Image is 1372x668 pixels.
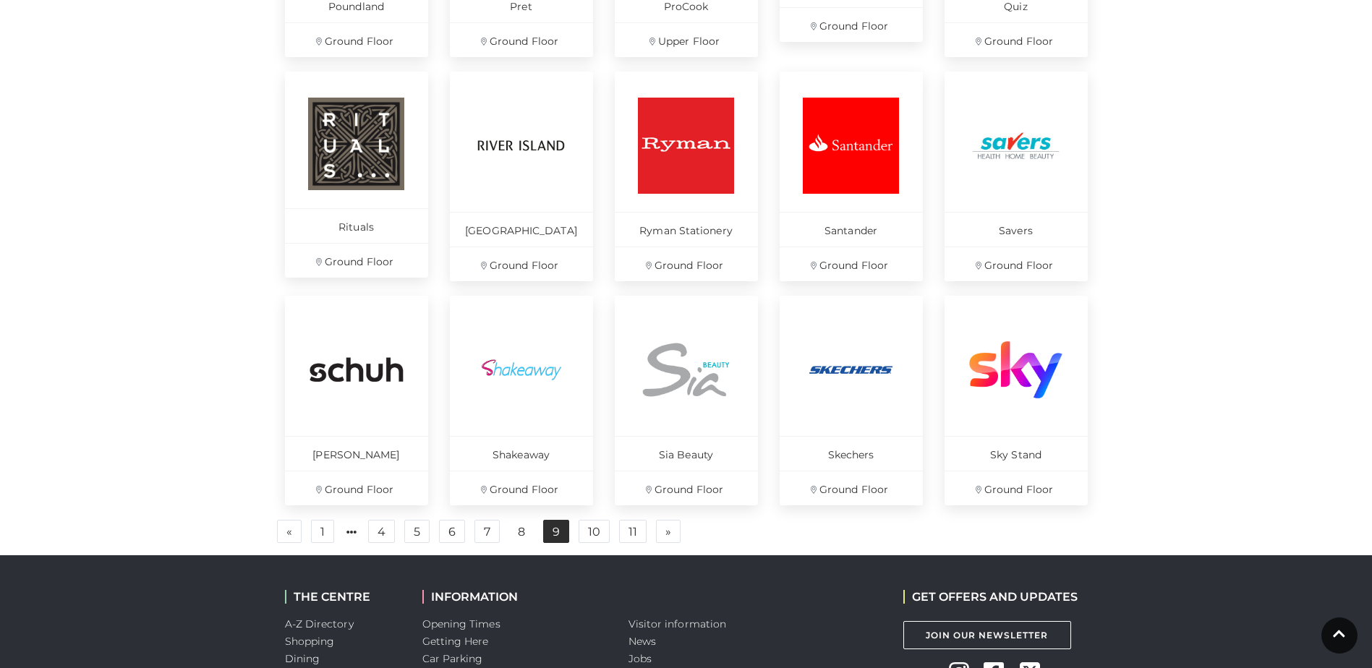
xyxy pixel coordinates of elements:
a: [GEOGRAPHIC_DATA] Ground Floor [450,72,593,281]
p: [GEOGRAPHIC_DATA] [450,212,593,247]
a: Jobs [629,652,652,665]
a: Ryman Stationery Ground Floor [615,72,758,281]
a: 8 [509,521,534,544]
a: 1 [311,520,334,543]
a: Rituals Ground Floor [285,72,428,278]
p: Skechers [780,436,923,471]
a: Car Parking [422,652,483,665]
p: Ground Floor [615,247,758,281]
h2: GET OFFERS AND UPDATES [903,590,1078,604]
a: Santander Ground Floor [780,72,923,281]
p: Ground Floor [450,471,593,505]
a: 9 [543,520,569,543]
a: Shakeaway Ground Floor [450,296,593,505]
span: » [665,526,671,536]
a: Previous [277,520,302,543]
p: Ground Floor [285,471,428,505]
a: Savers Ground Floor [945,72,1088,281]
a: 4 [368,520,395,543]
a: 7 [474,520,500,543]
p: [PERSON_NAME] [285,436,428,471]
p: Ground Floor [615,471,758,505]
p: Savers [945,212,1088,247]
a: Skechers Ground Floor [780,296,923,505]
a: Sia Beauty Ground Floor [615,296,758,505]
p: Ground Floor [450,247,593,281]
h2: THE CENTRE [285,590,401,604]
p: Santander [780,212,923,247]
a: Next [656,520,681,543]
a: Getting Here [422,635,489,648]
p: Ground Floor [285,243,428,278]
p: Upper Floor [615,22,758,57]
h2: INFORMATION [422,590,607,604]
p: Sky Stand [945,436,1088,471]
a: Join Our Newsletter [903,621,1071,649]
p: Ground Floor [780,7,923,42]
span: « [286,526,292,536]
a: Visitor information [629,617,727,630]
p: Ground Floor [780,471,923,505]
p: Ground Floor [780,247,923,281]
p: Ground Floor [945,247,1088,281]
a: 11 [619,520,647,543]
a: Sky Stand Ground Floor [945,296,1088,505]
p: Sia Beauty [615,436,758,471]
p: Rituals [285,208,428,243]
a: [PERSON_NAME] Ground Floor [285,296,428,505]
a: Opening Times [422,617,500,630]
a: 10 [579,520,610,543]
p: Ground Floor [945,471,1088,505]
a: Dining [285,652,320,665]
p: Ground Floor [945,22,1088,57]
a: A-Z Directory [285,617,354,630]
p: Ryman Stationery [615,212,758,247]
a: 6 [439,520,465,543]
a: News [629,635,656,648]
p: Ground Floor [285,22,428,57]
p: Ground Floor [450,22,593,57]
p: Shakeaway [450,436,593,471]
a: 5 [404,520,430,543]
a: Shopping [285,635,335,648]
